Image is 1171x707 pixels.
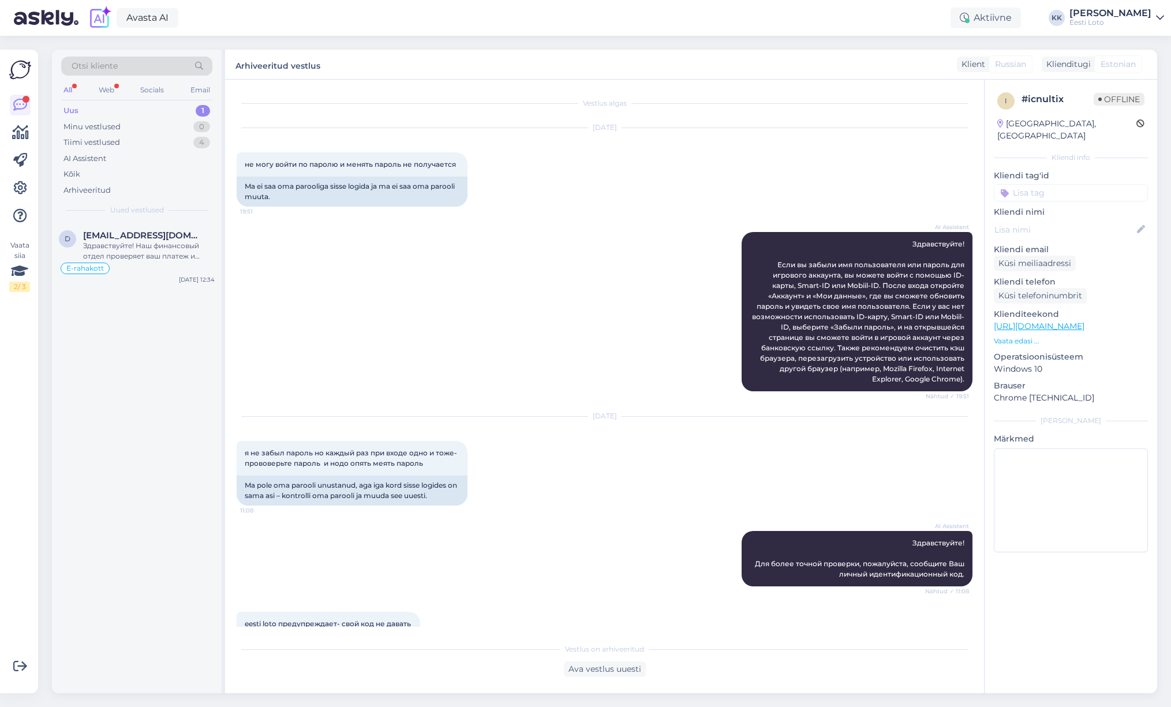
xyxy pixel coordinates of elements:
input: Lisa tag [994,184,1148,201]
div: Klienditugi [1042,58,1091,70]
p: Klienditeekond [994,308,1148,320]
div: Ma ei saa oma parooliga sisse logida ja ma ei saa oma parooli muuta. [237,177,467,207]
span: eesti loto предупреждает- свой код не давать [245,619,411,628]
div: # icnultix [1022,92,1094,106]
span: 19:51 [240,207,283,216]
p: Kliendi email [994,244,1148,256]
div: Küsi meiliaadressi [994,256,1076,271]
div: [DATE] [237,411,972,421]
p: Vaata edasi ... [994,336,1148,346]
div: All [61,83,74,98]
a: [PERSON_NAME]Eesti Loto [1069,9,1164,27]
div: Kliendi info [994,152,1148,163]
span: 11:08 [240,506,283,515]
div: 2 / 3 [9,282,30,292]
span: Uued vestlused [110,205,164,215]
p: Brauser [994,380,1148,392]
p: Märkmed [994,433,1148,445]
div: Minu vestlused [63,121,121,133]
span: Otsi kliente [72,60,118,72]
span: Vestlus on arhiveeritud [565,644,644,654]
div: Vestlus algas [237,98,972,109]
p: Chrome [TECHNICAL_ID] [994,392,1148,404]
div: Email [188,83,212,98]
div: Eesti Loto [1069,18,1151,27]
span: Estonian [1101,58,1136,70]
div: [PERSON_NAME] [994,416,1148,426]
span: не могу войти по паролю и менять пароль не получается [245,160,456,169]
div: Küsi telefoninumbrit [994,288,1087,304]
label: Arhiveeritud vestlus [235,57,320,72]
div: [DATE] [237,122,972,133]
div: Aktiivne [951,8,1021,28]
span: d [65,234,70,243]
div: Tiimi vestlused [63,137,120,148]
div: 0 [193,121,210,133]
div: Socials [138,83,166,98]
div: 1 [196,105,210,117]
img: Askly Logo [9,59,31,81]
img: explore-ai [88,6,112,30]
div: Ava vestlus uuesti [564,661,646,677]
div: Arhiveeritud [63,185,111,196]
div: Web [96,83,117,98]
p: Operatsioonisüsteem [994,351,1148,363]
div: [PERSON_NAME] [1069,9,1151,18]
span: AI Assistent [926,522,969,530]
div: [DATE] 12:34 [179,275,215,284]
span: E-rahakott [66,265,104,272]
div: AI Assistent [63,153,106,164]
p: Kliendi tag'id [994,170,1148,182]
div: Kõik [63,169,80,180]
div: 4 [193,137,210,148]
span: AI Assistent [926,223,969,231]
div: Uus [63,105,78,117]
span: i [1005,96,1007,105]
div: Ma pole oma parooli unustanud, aga iga kord sisse logides on sama asi – kontrolli oma parooli ja ... [237,476,467,506]
span: Offline [1094,93,1144,106]
div: KK [1049,10,1065,26]
div: Vaata siia [9,240,30,292]
span: Nähtud ✓ 19:51 [926,392,969,401]
div: [GEOGRAPHIC_DATA], [GEOGRAPHIC_DATA] [997,118,1136,142]
div: Здравствуйте! Наш финансовый отдел проверяет ваш платеж и либо вернет его на ваш банковский счет,... [83,241,215,261]
span: Nähtud ✓ 11:08 [925,587,969,596]
input: Lisa nimi [994,223,1135,236]
p: Kliendi nimi [994,206,1148,218]
a: [URL][DOMAIN_NAME] [994,321,1084,331]
p: Windows 10 [994,363,1148,375]
span: Russian [995,58,1026,70]
div: Klient [957,58,985,70]
span: dmitrinem@gmail.com [83,230,203,241]
span: я не забыл пароль но каждый раз при входе одно и тоже- прововерьте пароль и нодо опять меять пароль [245,448,459,467]
a: Avasta AI [117,8,178,28]
p: Kliendi telefon [994,276,1148,288]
